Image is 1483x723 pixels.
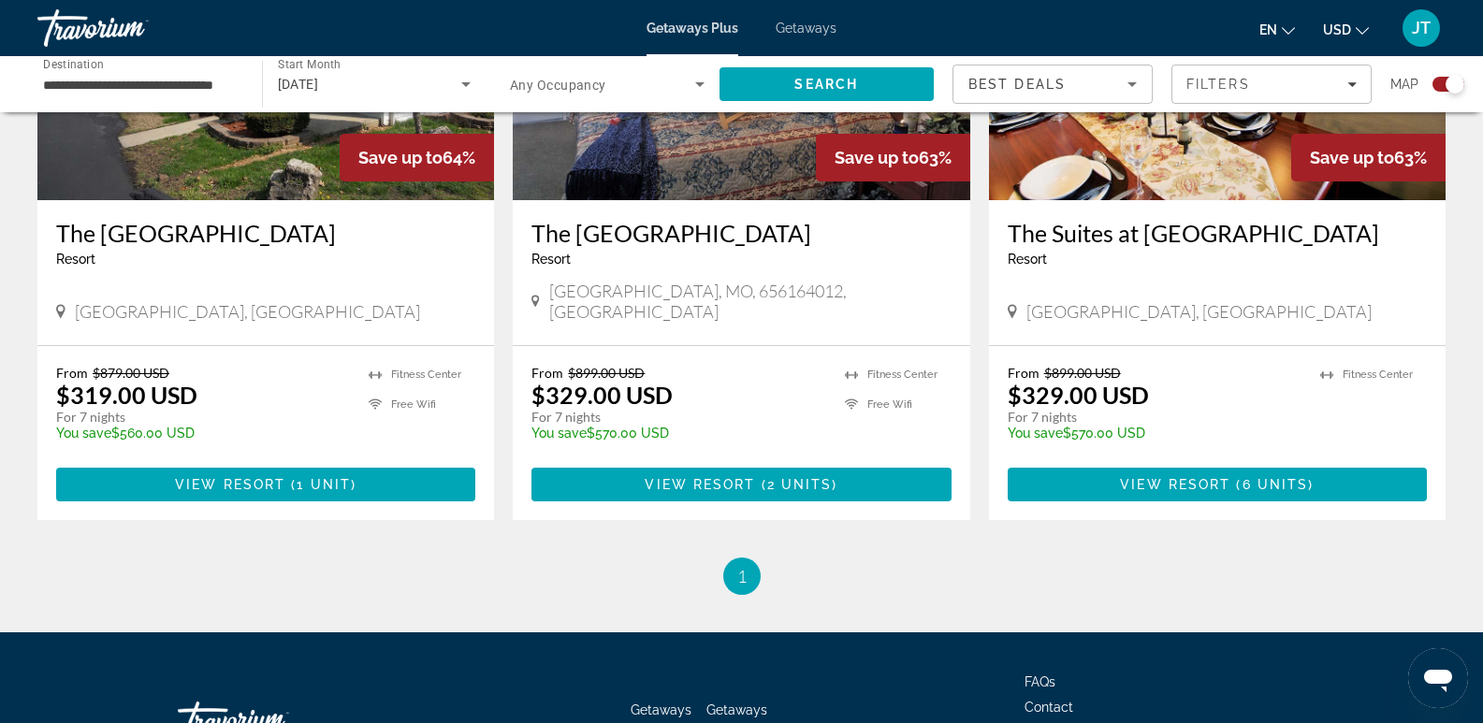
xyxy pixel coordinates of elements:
[1008,409,1301,426] p: For 7 nights
[1412,19,1431,37] span: JT
[56,252,95,267] span: Resort
[278,58,341,71] span: Start Month
[794,77,858,92] span: Search
[75,301,420,322] span: [GEOGRAPHIC_DATA], [GEOGRAPHIC_DATA]
[867,398,912,411] span: Free Wifi
[37,557,1446,595] nav: Pagination
[285,477,356,492] span: ( )
[297,477,351,492] span: 1 unit
[737,566,747,586] span: 1
[56,426,111,441] span: You save
[1259,22,1277,37] span: en
[1008,219,1427,247] a: The Suites at [GEOGRAPHIC_DATA]
[867,369,938,381] span: Fitness Center
[776,21,836,36] a: Getaways
[340,134,494,181] div: 64%
[816,134,970,181] div: 63%
[1026,301,1372,322] span: [GEOGRAPHIC_DATA], [GEOGRAPHIC_DATA]
[43,57,104,70] span: Destination
[720,67,935,101] button: Search
[549,281,952,322] span: [GEOGRAPHIC_DATA], MO, 656164012, [GEOGRAPHIC_DATA]
[1025,674,1055,689] a: FAQs
[1008,365,1040,381] span: From
[1008,381,1149,409] p: $329.00 USD
[531,252,571,267] span: Resort
[1343,369,1413,381] span: Fitness Center
[1044,365,1121,381] span: $899.00 USD
[1008,468,1427,501] button: View Resort(6 units)
[1323,22,1351,37] span: USD
[1008,252,1047,267] span: Resort
[531,219,951,247] a: The [GEOGRAPHIC_DATA]
[968,77,1066,92] span: Best Deals
[358,148,443,167] span: Save up to
[1397,8,1446,48] button: User Menu
[1408,648,1468,708] iframe: Button to launch messaging window
[391,398,436,411] span: Free Wifi
[1186,77,1250,92] span: Filters
[1025,700,1073,715] a: Contact
[1120,477,1230,492] span: View Resort
[56,409,350,426] p: For 7 nights
[37,4,225,52] a: Travorium
[767,477,833,492] span: 2 units
[568,365,645,381] span: $899.00 USD
[56,365,88,381] span: From
[1243,477,1309,492] span: 6 units
[175,477,285,492] span: View Resort
[278,77,319,92] span: [DATE]
[510,78,606,93] span: Any Occupancy
[1323,16,1369,43] button: Change currency
[1008,426,1063,441] span: You save
[1259,16,1295,43] button: Change language
[1171,65,1372,104] button: Filters
[1310,148,1394,167] span: Save up to
[531,426,587,441] span: You save
[531,426,825,441] p: $570.00 USD
[756,477,838,492] span: ( )
[56,468,475,501] button: View Resort(1 unit)
[93,365,169,381] span: $879.00 USD
[835,148,919,167] span: Save up to
[631,702,691,717] a: Getaways
[43,74,238,96] input: Select destination
[56,381,197,409] p: $319.00 USD
[968,73,1137,95] mat-select: Sort by
[647,21,738,36] a: Getaways Plus
[531,381,673,409] p: $329.00 USD
[391,369,461,381] span: Fitness Center
[1291,134,1446,181] div: 63%
[56,426,350,441] p: $560.00 USD
[56,219,475,247] a: The [GEOGRAPHIC_DATA]
[645,477,755,492] span: View Resort
[1008,426,1301,441] p: $570.00 USD
[531,409,825,426] p: For 7 nights
[1230,477,1314,492] span: ( )
[531,468,951,501] button: View Resort(2 units)
[531,365,563,381] span: From
[1390,71,1418,97] span: Map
